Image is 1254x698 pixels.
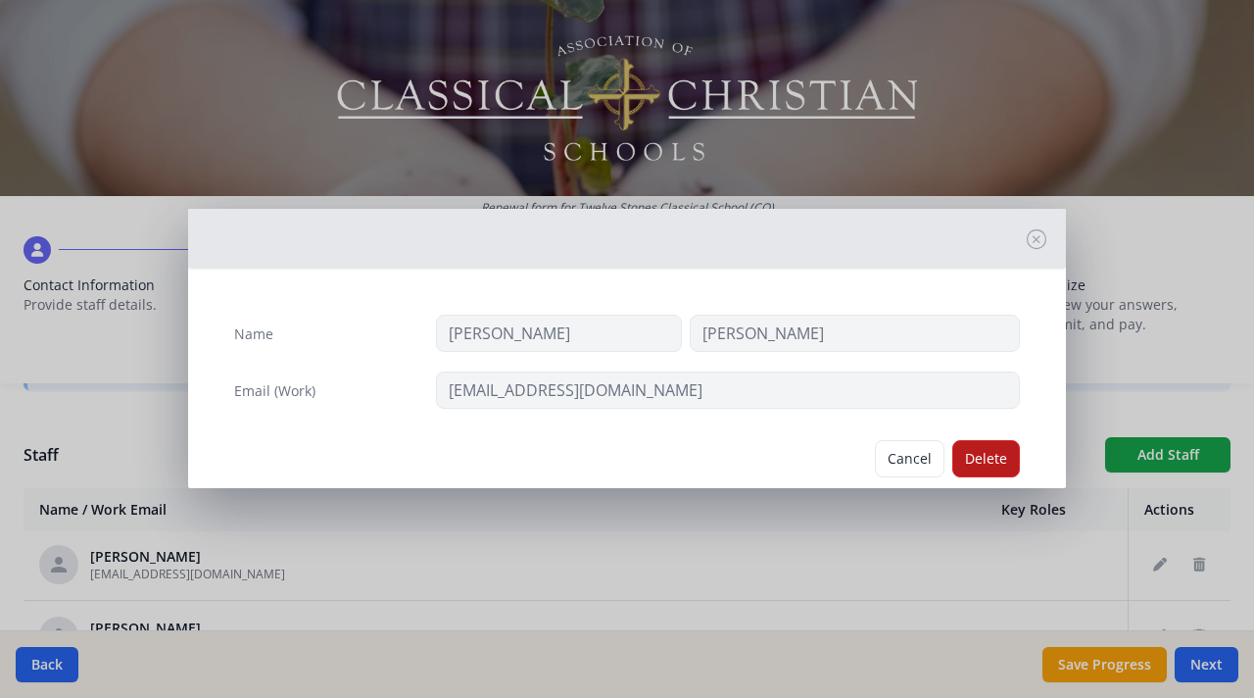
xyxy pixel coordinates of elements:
button: Delete [952,440,1020,477]
input: First Name [436,315,682,352]
label: Name [234,324,273,344]
input: Last Name [690,315,1020,352]
button: Cancel [875,440,944,477]
input: contact@site.com [436,372,1021,409]
label: Email (Work) [234,381,315,401]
